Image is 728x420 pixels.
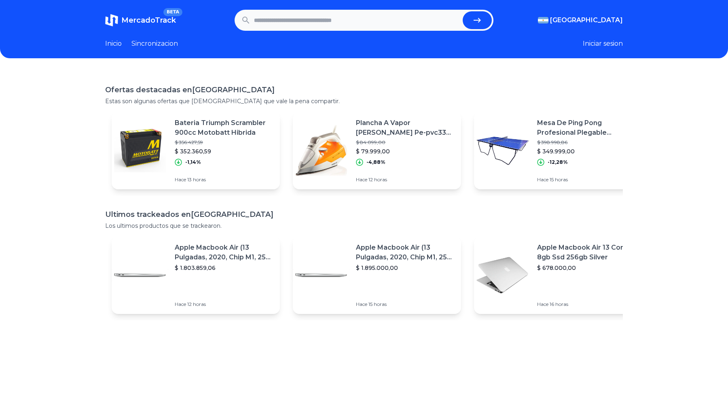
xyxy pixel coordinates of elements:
[356,176,455,183] p: Hace 12 horas
[131,39,178,49] a: Sincronizacion
[175,301,273,308] p: Hace 12 horas
[105,97,623,105] p: Estas son algunas ofertas que [DEMOGRAPHIC_DATA] que vale la pena compartir.
[175,243,273,262] p: Apple Macbook Air (13 Pulgadas, 2020, Chip M1, 256 Gb De Ssd, 8 Gb De Ram) - Plata
[121,16,176,25] span: MercadoTrack
[474,112,642,189] a: Featured imageMesa De Ping Pong Profesional Plegable C/ruedas Incluye Red$ 398.998,86$ 349.999,00...
[537,264,636,272] p: $ 678.000,00
[105,209,623,220] h1: Ultimos trackeados en [GEOGRAPHIC_DATA]
[356,147,455,155] p: $ 79.999,00
[175,264,273,272] p: $ 1.803.859,06
[537,118,636,138] p: Mesa De Ping Pong Profesional Plegable C/ruedas Incluye Red
[163,8,182,16] span: BETA
[537,301,636,308] p: Hace 16 horas
[175,147,273,155] p: $ 352.360,59
[537,176,636,183] p: Hace 15 horas
[105,222,623,230] p: Los ultimos productos que se trackearon.
[105,14,118,27] img: MercadoTrack
[185,159,201,165] p: -1,14%
[356,243,455,262] p: Apple Macbook Air (13 Pulgadas, 2020, Chip M1, 256 Gb De Ssd, 8 Gb De Ram) - Plata
[583,39,623,49] button: Iniciar sesion
[293,122,349,179] img: Featured image
[356,118,455,138] p: Plancha A Vapor [PERSON_NAME] Pe-pvc33 Color Blanco, Gris Y Naranja 220v
[548,159,568,165] p: -12,28%
[112,236,280,314] a: Featured imageApple Macbook Air (13 Pulgadas, 2020, Chip M1, 256 Gb De Ssd, 8 Gb De Ram) - Plata$...
[356,264,455,272] p: $ 1.895.000,00
[474,247,531,303] img: Featured image
[537,147,636,155] p: $ 349.999,00
[112,122,168,179] img: Featured image
[293,247,349,303] img: Featured image
[356,301,455,308] p: Hace 15 horas
[537,243,636,262] p: Apple Macbook Air 13 Core I5 8gb Ssd 256gb Silver
[293,236,461,314] a: Featured imageApple Macbook Air (13 Pulgadas, 2020, Chip M1, 256 Gb De Ssd, 8 Gb De Ram) - Plata$...
[537,139,636,146] p: $ 398.998,86
[366,159,385,165] p: -4,88%
[474,122,531,179] img: Featured image
[112,112,280,189] a: Featured imageBateria Triumph Scrambler 900cc Motobatt Hibrida$ 356.427,59$ 352.360,59-1,14%Hace ...
[175,176,273,183] p: Hace 13 horas
[105,84,623,95] h1: Ofertas destacadas en [GEOGRAPHIC_DATA]
[356,139,455,146] p: $ 84.099,00
[538,15,623,25] button: [GEOGRAPHIC_DATA]
[538,17,548,23] img: Argentina
[550,15,623,25] span: [GEOGRAPHIC_DATA]
[112,247,168,303] img: Featured image
[474,236,642,314] a: Featured imageApple Macbook Air 13 Core I5 8gb Ssd 256gb Silver$ 678.000,00Hace 16 horas
[175,139,273,146] p: $ 356.427,59
[105,14,176,27] a: MercadoTrackBETA
[175,118,273,138] p: Bateria Triumph Scrambler 900cc Motobatt Hibrida
[293,112,461,189] a: Featured imagePlancha A Vapor [PERSON_NAME] Pe-pvc33 Color Blanco, Gris Y Naranja 220v$ 84.099,00...
[105,39,122,49] a: Inicio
